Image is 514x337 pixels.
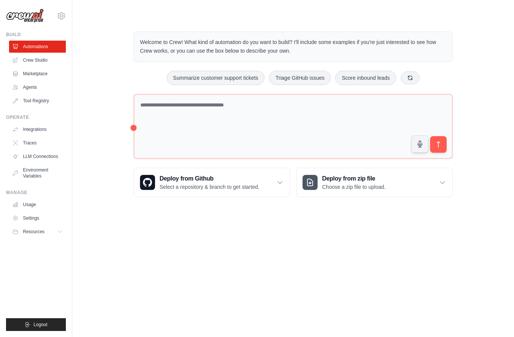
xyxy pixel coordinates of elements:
p: Choose a zip file to upload. [322,183,386,191]
div: Operate [6,114,66,120]
a: Usage [9,199,66,211]
a: Integrations [9,123,66,135]
a: Crew Studio [9,54,66,66]
button: Resources [9,226,66,238]
a: Marketplace [9,68,66,80]
p: Select a repository & branch to get started. [160,183,259,191]
p: Welcome to Crew! What kind of automation do you want to build? I'll include some examples if you'... [140,38,446,55]
span: Resources [23,229,44,235]
img: Logo [6,9,44,23]
button: Triage GitHub issues [269,71,331,85]
span: Logout [33,322,47,328]
button: Summarize customer support tickets [167,71,265,85]
button: Score inbound leads [335,71,396,85]
a: Environment Variables [9,164,66,182]
a: Tool Registry [9,95,66,107]
h3: Deploy from Github [160,174,259,183]
a: Traces [9,137,66,149]
div: Manage [6,190,66,196]
a: LLM Connections [9,150,66,162]
a: Settings [9,212,66,224]
h3: Deploy from zip file [322,174,386,183]
a: Agents [9,81,66,93]
button: Logout [6,318,66,331]
a: Automations [9,41,66,53]
div: Build [6,32,66,38]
